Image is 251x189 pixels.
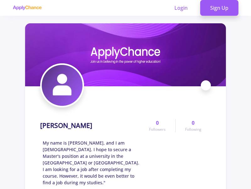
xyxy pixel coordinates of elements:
[25,23,226,86] img: SoheiL Shariaticover image
[140,119,175,132] a: 0Followers
[192,119,195,127] span: 0
[42,65,83,106] img: SoheiL Shariatiavatar
[13,5,42,10] img: applychance logo text only
[149,127,166,132] span: Followers
[40,122,92,129] h1: [PERSON_NAME]
[175,119,211,132] a: 0Following
[185,127,201,132] span: Following
[43,140,140,186] span: My name is [PERSON_NAME], and I am [DEMOGRAPHIC_DATA]. I hope to secure a Master's position at a ...
[156,119,159,127] span: 0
